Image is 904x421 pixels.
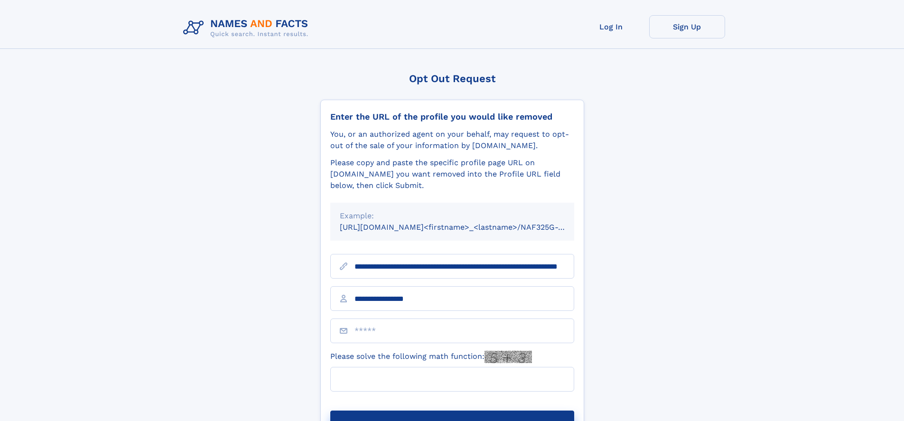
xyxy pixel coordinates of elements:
[179,15,316,41] img: Logo Names and Facts
[340,223,592,232] small: [URL][DOMAIN_NAME]<firstname>_<lastname>/NAF325G-xxxxxxxx
[573,15,649,38] a: Log In
[330,351,532,363] label: Please solve the following math function:
[330,112,574,122] div: Enter the URL of the profile you would like removed
[320,73,584,84] div: Opt Out Request
[340,210,565,222] div: Example:
[330,157,574,191] div: Please copy and paste the specific profile page URL on [DOMAIN_NAME] you want removed into the Pr...
[649,15,725,38] a: Sign Up
[330,129,574,151] div: You, or an authorized agent on your behalf, may request to opt-out of the sale of your informatio...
